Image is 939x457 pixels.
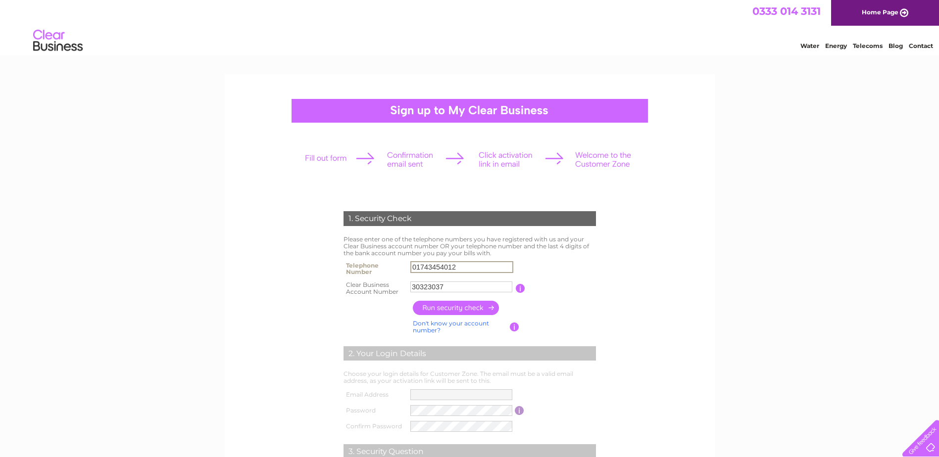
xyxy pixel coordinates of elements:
[752,5,821,17] a: 0333 014 3131
[515,406,524,415] input: Information
[341,403,408,418] th: Password
[800,42,819,49] a: Water
[341,368,598,387] td: Choose your login details for Customer Zone. The email must be a valid email address, as your act...
[341,233,598,259] td: Please enter one of the telephone numbers you have registered with us and your Clear Business acc...
[341,259,408,278] th: Telephone Number
[236,5,704,48] div: Clear Business is a trading name of Verastar Limited (registered in [GEOGRAPHIC_DATA] No. 3667643...
[344,211,596,226] div: 1. Security Check
[853,42,883,49] a: Telecoms
[516,284,525,293] input: Information
[889,42,903,49] a: Blog
[33,26,83,56] img: logo.png
[341,387,408,403] th: Email Address
[341,418,408,434] th: Confirm Password
[344,346,596,361] div: 2. Your Login Details
[341,278,408,298] th: Clear Business Account Number
[909,42,933,49] a: Contact
[825,42,847,49] a: Energy
[413,320,489,334] a: Don't know your account number?
[510,322,519,331] input: Information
